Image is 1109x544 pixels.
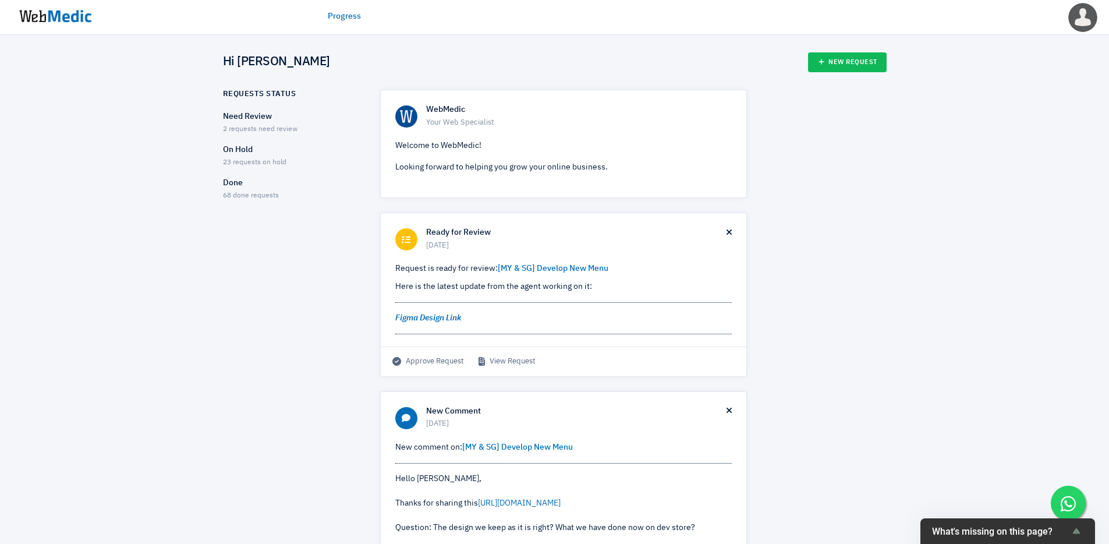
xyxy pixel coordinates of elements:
span: Your Web Specialist [426,117,732,129]
h6: Ready for Review [426,228,727,238]
h6: WebMedic [426,105,732,115]
p: Need Review [223,111,360,123]
span: 68 done requests [223,192,279,199]
span: 2 requests need review [223,126,297,133]
span: [DATE] [426,240,727,252]
a: View Request [479,356,536,368]
a: [MY & SG] Develop New Menu [462,443,573,451]
span: 23 requests on hold [223,159,286,166]
a: Figma Design Link [395,314,462,322]
h4: Hi [PERSON_NAME] [223,55,330,70]
a: New Request [808,52,887,72]
a: Progress [328,10,361,23]
p: Welcome to WebMedic! [395,140,732,152]
span: What's missing on this page? [932,526,1069,537]
p: Here is the latest update from the agent working on it: [395,281,732,293]
button: Show survey - What's missing on this page? [932,524,1083,538]
h6: New Comment [426,407,727,417]
a: [URL][DOMAIN_NAME] [478,499,561,507]
span: [DATE] [426,418,727,430]
p: On Hold [223,144,360,156]
p: Done [223,177,360,189]
h6: Requests Status [223,90,296,99]
p: New comment on: [395,441,732,454]
span: Approve Request [392,356,464,368]
a: [MY & SG] Develop New Menu [498,264,608,273]
p: Looking forward to helping you grow your online business. [395,161,732,174]
p: Request is ready for review: [395,263,732,275]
